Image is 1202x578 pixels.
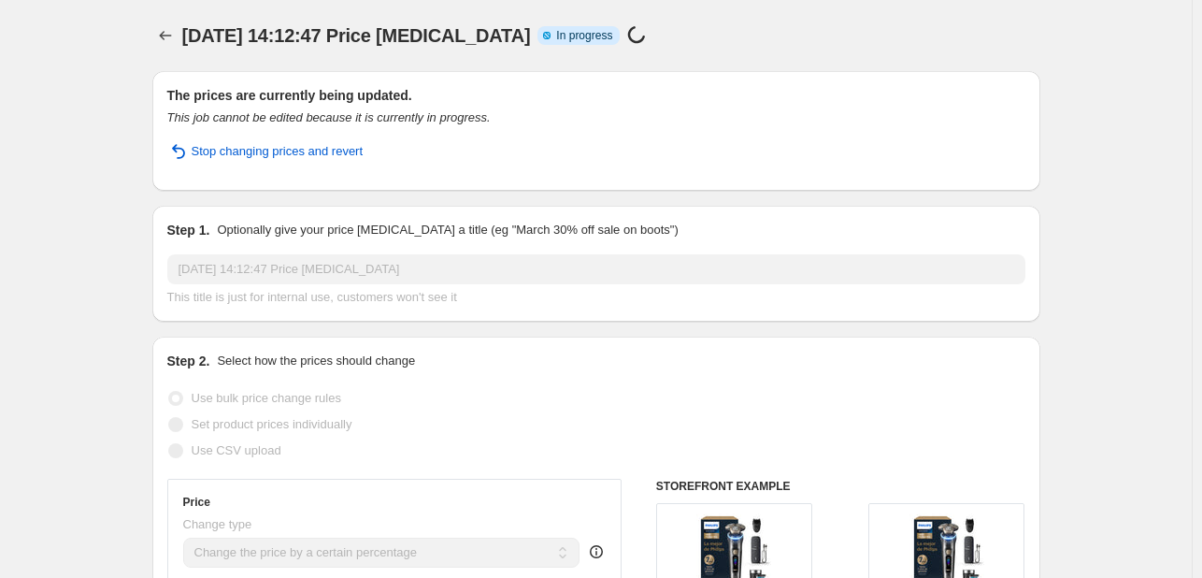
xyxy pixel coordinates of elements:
p: Optionally give your price [MEDICAL_DATA] a title (eg "March 30% off sale on boots") [217,221,678,239]
h2: Step 2. [167,352,210,370]
input: 30% off holiday sale [167,254,1025,284]
span: Stop changing prices and revert [192,142,364,161]
span: Change type [183,517,252,531]
i: This job cannot be edited because it is currently in progress. [167,110,491,124]
span: [DATE] 14:12:47 Price [MEDICAL_DATA] [182,25,531,46]
div: help [587,542,606,561]
button: Stop changing prices and revert [156,137,375,166]
p: Select how the prices should change [217,352,415,370]
span: Set product prices individually [192,417,352,431]
button: Price change jobs [152,22,179,49]
span: In progress [556,28,612,43]
span: Use CSV upload [192,443,281,457]
span: Use bulk price change rules [192,391,341,405]
span: This title is just for internal use, customers won't see it [167,290,457,304]
h6: STOREFRONT EXAMPLE [656,479,1025,494]
h2: The prices are currently being updated. [167,86,1025,105]
h3: Price [183,495,210,510]
h2: Step 1. [167,221,210,239]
